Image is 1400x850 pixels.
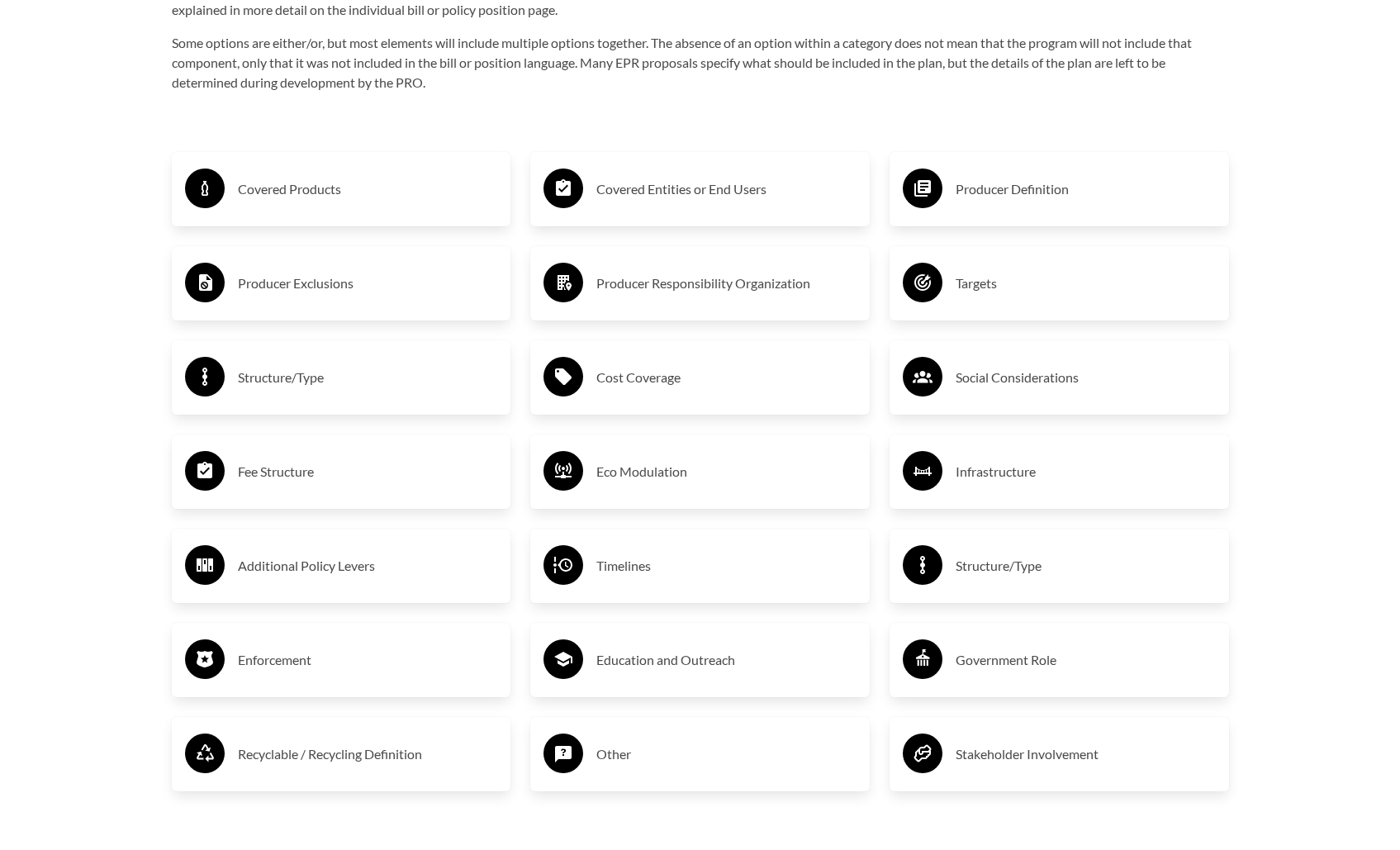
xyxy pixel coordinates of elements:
h3: Eco Modulation [596,458,857,485]
h3: Government Role [956,647,1216,673]
h3: Additional Policy Levers [238,553,498,579]
h3: Enforcement [238,647,498,673]
h3: Covered Entities or End Users [596,176,857,202]
h3: Cost Coverage [596,364,857,391]
h3: Producer Responsibility Organization [596,270,857,297]
h3: Education and Outreach [596,647,857,673]
h3: Structure/Type [956,553,1216,579]
h3: Fee Structure [238,458,498,485]
h3: Stakeholder Involvement [956,741,1216,767]
h3: Recyclable / Recycling Definition [238,741,498,767]
h3: Producer Exclusions [238,270,498,297]
h3: Targets [956,270,1216,297]
h3: Social Considerations [956,364,1216,391]
h3: Timelines [596,553,857,579]
h3: Other [596,741,857,767]
h3: Covered Products [238,176,498,202]
p: Some options are either/or, but most elements will include multiple options together. The absence... [172,33,1229,93]
h3: Structure/Type [238,364,498,391]
h3: Infrastructure [956,458,1216,485]
h3: Producer Definition [956,176,1216,202]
